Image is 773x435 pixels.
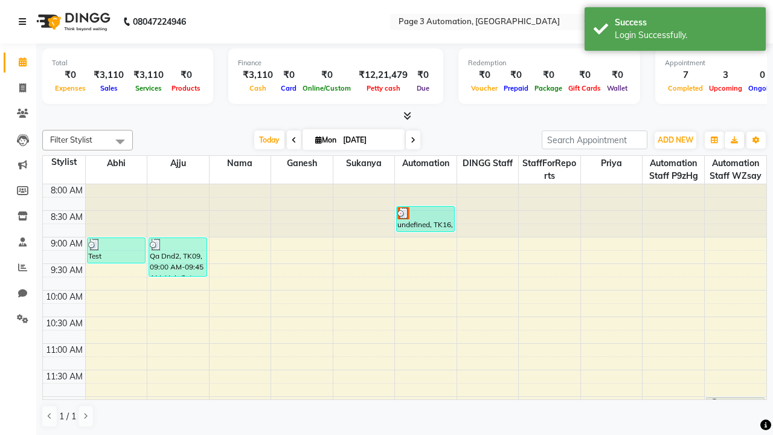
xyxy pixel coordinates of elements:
[531,84,565,92] span: Package
[88,238,145,263] div: Test DoNotDelete, TK11, 09:00 AM-09:30 AM, Hair Cut By Expert-Men
[531,68,565,82] div: ₹0
[397,207,454,231] div: undefined, TK16, 08:25 AM-08:55 AM, Hair cut Below 12 years (Boy)
[468,58,630,68] div: Redemption
[655,132,696,149] button: ADD NEW
[149,238,207,276] div: Qa Dnd2, TK09, 09:00 AM-09:45 AM, Hair Cut-Men
[238,68,278,82] div: ₹3,110
[97,84,121,92] span: Sales
[706,84,745,92] span: Upcoming
[542,130,647,149] input: Search Appointment
[658,135,693,144] span: ADD NEW
[519,156,580,184] span: StaffForReports
[50,135,92,144] span: Filter Stylist
[59,410,76,423] span: 1 / 1
[604,68,630,82] div: ₹0
[168,84,204,92] span: Products
[468,84,501,92] span: Voucher
[31,5,114,39] img: logo
[52,58,204,68] div: Total
[414,84,432,92] span: Due
[168,68,204,82] div: ₹0
[278,68,300,82] div: ₹0
[615,16,757,29] div: Success
[300,68,354,82] div: ₹0
[43,156,85,169] div: Stylist
[43,317,85,330] div: 10:30 AM
[43,370,85,383] div: 11:30 AM
[468,68,501,82] div: ₹0
[501,68,531,82] div: ₹0
[457,156,519,171] span: DINGG Staff
[52,68,89,82] div: ₹0
[52,84,89,92] span: Expenses
[278,84,300,92] span: Card
[238,58,434,68] div: Finance
[210,156,271,171] span: Nama
[246,84,269,92] span: Cash
[643,156,704,184] span: Automation Staff p9zHg
[604,84,630,92] span: Wallet
[364,84,403,92] span: Petty cash
[665,68,706,82] div: 7
[501,84,531,92] span: Prepaid
[43,344,85,356] div: 11:00 AM
[354,68,412,82] div: ₹12,21,479
[48,211,85,224] div: 8:30 AM
[705,156,766,184] span: Automation Staff wZsay
[565,84,604,92] span: Gift Cards
[48,184,85,197] div: 8:00 AM
[333,156,395,171] span: Sukanya
[89,68,129,82] div: ₹3,110
[706,68,745,82] div: 3
[147,156,209,171] span: Ajju
[129,68,168,82] div: ₹3,110
[271,156,333,171] span: Ganesh
[43,291,85,303] div: 10:00 AM
[133,5,186,39] b: 08047224946
[615,29,757,42] div: Login Successfully.
[132,84,165,92] span: Services
[300,84,354,92] span: Online/Custom
[86,156,147,171] span: Abhi
[312,135,339,144] span: Mon
[665,84,706,92] span: Completed
[565,68,604,82] div: ₹0
[44,397,85,410] div: 12:00 PM
[412,68,434,82] div: ₹0
[581,156,643,171] span: Priya
[254,130,284,149] span: Today
[48,264,85,277] div: 9:30 AM
[339,131,400,149] input: 2025-09-01
[48,237,85,250] div: 9:00 AM
[395,156,457,171] span: Automation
